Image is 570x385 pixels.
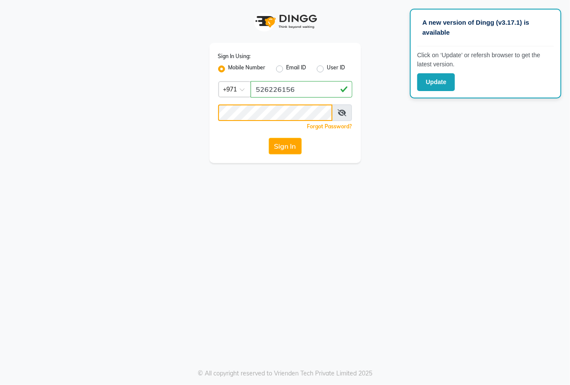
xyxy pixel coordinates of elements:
[327,64,345,74] label: User ID
[218,52,251,60] label: Sign In Using:
[251,81,352,98] input: Username
[417,73,455,91] button: Update
[229,64,266,74] label: Mobile Number
[251,9,320,34] img: logo1.svg
[422,18,549,37] p: A new version of Dingg (v3.17.1) is available
[287,64,306,74] label: Email ID
[269,138,302,154] button: Sign In
[218,104,332,121] input: Username
[307,123,352,130] a: Forgot Password?
[417,51,554,69] p: Click on ‘Update’ or refersh browser to get the latest version.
